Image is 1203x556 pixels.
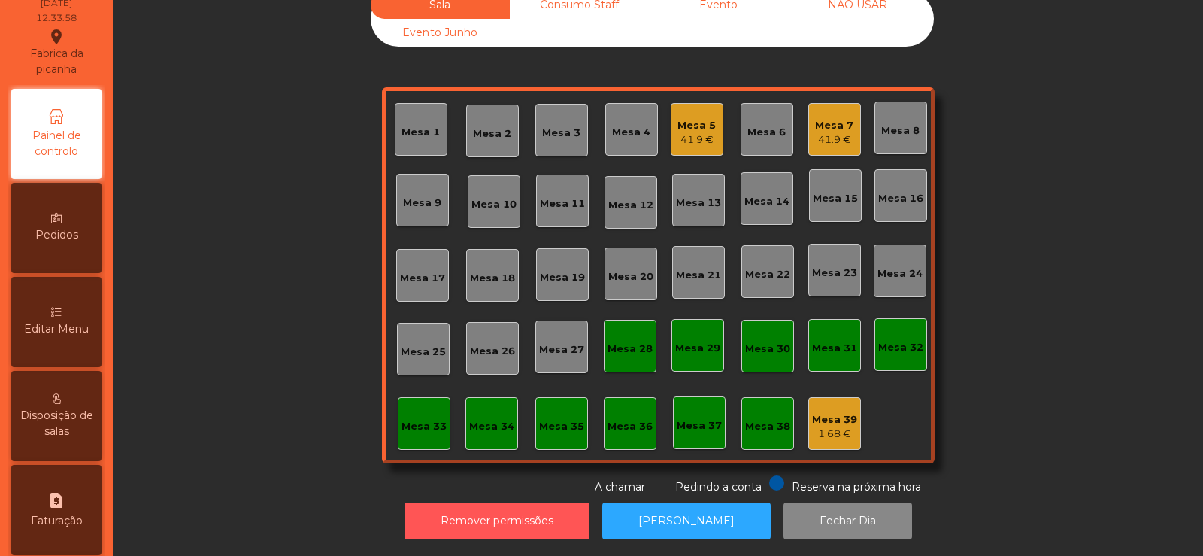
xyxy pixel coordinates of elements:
span: Editar Menu [24,321,89,337]
div: Mesa 16 [878,191,923,206]
div: Mesa 21 [676,268,721,283]
div: Mesa 15 [813,191,858,206]
span: A chamar [595,480,645,494]
div: Mesa 19 [540,270,585,285]
div: Mesa 29 [675,341,720,356]
div: Mesa 25 [401,345,446,360]
div: Mesa 38 [745,419,790,434]
div: Mesa 10 [471,197,517,212]
span: Painel de controlo [15,128,98,160]
div: Mesa 26 [470,344,515,359]
div: Mesa 23 [812,266,857,281]
div: Evento Junho [371,19,510,47]
div: Mesa 39 [812,412,857,427]
div: Mesa 17 [400,271,445,286]
div: Mesa 27 [539,342,584,357]
div: Mesa 13 [676,196,721,211]
div: Mesa 20 [608,269,653,284]
div: Mesa 8 [881,123,920,138]
button: [PERSON_NAME] [602,503,771,539]
div: Fabrica da picanha [12,28,101,77]
div: Mesa 34 [469,419,514,434]
div: Mesa 31 [812,341,857,356]
div: Mesa 22 [745,267,790,282]
div: Mesa 30 [745,342,790,357]
span: Faturação [31,513,83,529]
div: Mesa 6 [747,125,786,140]
div: Mesa 9 [403,196,441,211]
button: Fechar Dia [783,503,912,539]
div: Mesa 11 [540,196,585,211]
i: location_on [47,28,65,46]
span: Pedindo a conta [675,480,762,494]
i: request_page [47,491,65,509]
div: Mesa 4 [612,125,650,140]
div: 12:33:58 [36,11,77,25]
div: Mesa 36 [608,419,653,434]
div: Mesa 28 [608,342,653,357]
div: 1.68 € [812,427,857,442]
span: Disposição de salas [15,408,98,439]
div: Mesa 37 [677,418,722,433]
span: Pedidos [35,227,78,243]
div: Mesa 5 [677,118,716,133]
div: Mesa 18 [470,271,515,286]
div: 41.9 € [677,132,716,147]
div: Mesa 32 [878,340,923,355]
div: 41.9 € [815,132,853,147]
span: Reserva na próxima hora [792,480,921,494]
button: Remover permissões [405,503,589,539]
div: Mesa 33 [402,419,447,434]
div: Mesa 3 [542,126,580,141]
div: Mesa 35 [539,419,584,434]
div: Mesa 1 [402,125,440,140]
div: Mesa 12 [608,198,653,213]
div: Mesa 2 [473,126,511,141]
div: Mesa 14 [744,194,789,209]
div: Mesa 24 [877,266,923,281]
div: Mesa 7 [815,118,853,133]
